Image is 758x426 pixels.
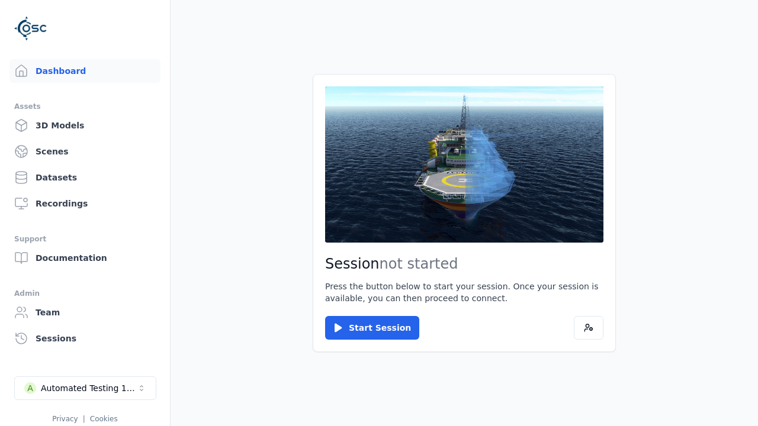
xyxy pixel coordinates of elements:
a: Scenes [9,140,160,163]
a: 3D Models [9,114,160,137]
p: Press the button below to start your session. Once your session is available, you can then procee... [325,280,603,304]
div: Support [14,232,156,246]
div: Automated Testing 1 - Playwright [41,382,137,394]
span: not started [380,256,458,272]
button: Select a workspace [14,376,156,400]
a: Datasets [9,166,160,189]
div: Assets [14,99,156,114]
a: Recordings [9,192,160,215]
img: Logo [14,12,47,45]
a: Dashboard [9,59,160,83]
a: Cookies [90,415,118,423]
a: Team [9,301,160,324]
button: Start Session [325,316,419,340]
div: A [24,382,36,394]
a: Sessions [9,327,160,350]
a: Documentation [9,246,160,270]
a: Privacy [52,415,78,423]
h2: Session [325,254,603,273]
span: | [83,415,85,423]
div: Admin [14,286,156,301]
